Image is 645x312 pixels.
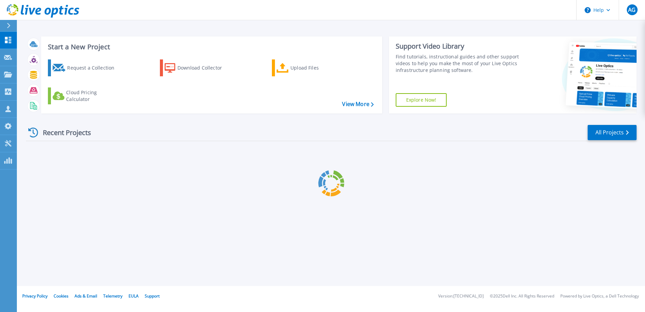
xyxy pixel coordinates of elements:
a: Download Collector [160,59,235,76]
a: Cloud Pricing Calculator [48,87,123,104]
a: EULA [129,293,139,299]
a: Telemetry [103,293,122,299]
a: Upload Files [272,59,347,76]
a: Request a Collection [48,59,123,76]
div: Upload Files [290,61,344,75]
a: Cookies [54,293,68,299]
li: Powered by Live Optics, a Dell Technology [560,294,639,298]
div: Support Video Library [396,42,522,51]
li: © 2025 Dell Inc. All Rights Reserved [490,294,554,298]
h3: Start a New Project [48,43,373,51]
li: Version: [TECHNICAL_ID] [438,294,484,298]
div: Find tutorials, instructional guides and other support videos to help you make the most of your L... [396,53,522,74]
a: Explore Now! [396,93,447,107]
div: Request a Collection [67,61,121,75]
a: View More [342,101,373,107]
a: Support [145,293,160,299]
span: AG [628,7,636,12]
a: Privacy Policy [22,293,48,299]
div: Recent Projects [26,124,100,141]
a: Ads & Email [75,293,97,299]
div: Download Collector [177,61,231,75]
div: Cloud Pricing Calculator [66,89,120,103]
a: All Projects [588,125,637,140]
